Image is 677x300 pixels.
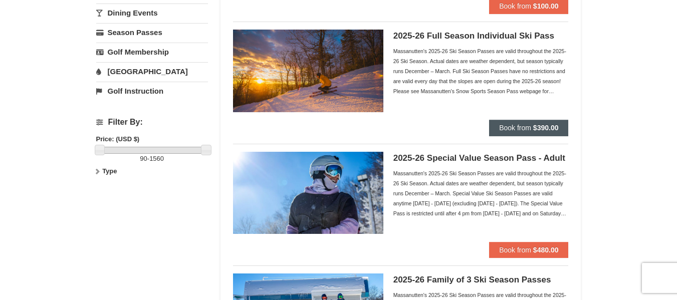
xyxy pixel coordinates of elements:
button: Book from $390.00 [489,120,568,136]
h5: 2025-26 Special Value Season Pass - Adult [393,153,569,163]
div: Massanutten's 2025-26 Ski Season Passes are valid throughout the 2025-26 Ski Season. Actual dates... [393,168,569,218]
button: Book from $480.00 [489,242,568,258]
strong: $390.00 [533,124,559,132]
a: Golf Instruction [96,82,208,100]
strong: Price: (USD $) [96,135,140,143]
a: [GEOGRAPHIC_DATA] [96,62,208,81]
label: - [96,154,208,164]
span: 90 [140,155,147,162]
h5: 2025-26 Family of 3 Ski Season Passes [393,275,569,285]
div: Massanutten's 2025-26 Ski Season Passes are valid throughout the 2025-26 Ski Season. Actual dates... [393,46,569,96]
img: 6619937-208-2295c65e.jpg [233,30,383,112]
h4: Filter By: [96,118,208,127]
img: 6619937-198-dda1df27.jpg [233,152,383,234]
h5: 2025-26 Full Season Individual Ski Pass [393,31,569,41]
a: Dining Events [96,4,208,22]
strong: $480.00 [533,246,559,254]
a: Golf Membership [96,43,208,61]
strong: $100.00 [533,2,559,10]
strong: Type [102,167,117,175]
a: Season Passes [96,23,208,42]
span: 1560 [149,155,164,162]
span: Book from [499,124,531,132]
span: Book from [499,2,531,10]
span: Book from [499,246,531,254]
